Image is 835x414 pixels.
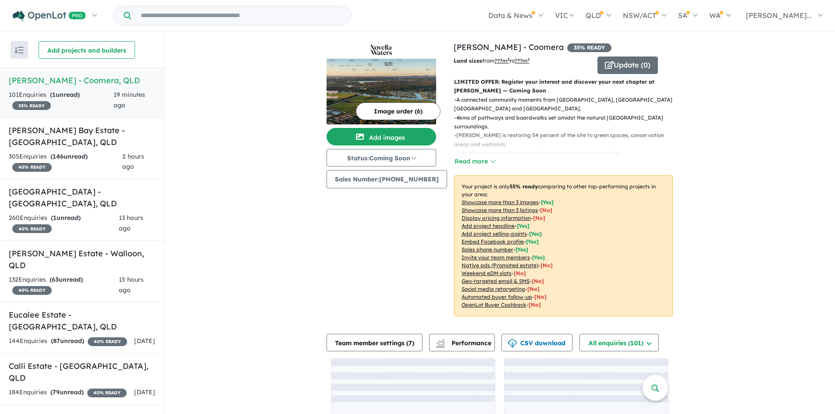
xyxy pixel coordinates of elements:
div: 101 Enquir ies [9,90,114,111]
b: Land sizes [454,57,482,64]
h5: Calli Estate - [GEOGRAPHIC_DATA] , QLD [9,360,155,384]
p: - A connected community moments from [GEOGRAPHIC_DATA], [GEOGRAPHIC_DATA], [GEOGRAPHIC_DATA] and ... [454,96,680,113]
h5: Eucalee Estate - [GEOGRAPHIC_DATA] , QLD [9,309,155,333]
button: Status:Coming Soon [327,149,436,166]
u: Automated buyer follow-up [462,294,532,300]
button: Read more [454,156,495,166]
span: [No] [514,270,526,276]
span: [ Yes ] [529,230,542,237]
u: ??? m [494,57,509,64]
a: [PERSON_NAME] - Coomera [454,42,564,52]
u: Display pricing information [462,215,531,221]
div: 260 Enquir ies [9,213,119,234]
h5: [PERSON_NAME] Bay Estate - [GEOGRAPHIC_DATA] , QLD [9,124,155,148]
u: Sales phone number [462,246,513,253]
strong: ( unread) [50,388,84,396]
span: 40 % READY [88,337,127,346]
span: [No] [540,262,553,269]
span: 15 hours ago [119,276,144,294]
span: [PERSON_NAME]... [746,11,812,20]
span: 2 hours ago [122,152,144,171]
button: CSV download [501,334,572,351]
span: 7 [409,339,412,347]
span: 146 [53,152,64,160]
span: 40 % READY [12,286,52,295]
b: 35 % ready [509,183,538,190]
a: Novella Waters - Coomera LogoNovella Waters - Coomera [327,41,436,124]
strong: ( unread) [50,276,83,283]
span: 19 minutes ago [114,91,145,109]
span: 40 % READY [87,389,127,397]
div: 305 Enquir ies [9,152,122,173]
p: LIMITED OFFER: Register your interest and discover your next chapter at [PERSON_NAME] — Coming Soon [454,78,673,96]
img: download icon [508,339,517,348]
p: - [PERSON_NAME] is restoring 54 percent of the site to green spaces, conservation areas and wetla... [454,131,680,149]
span: [No] [534,294,547,300]
span: [ Yes ] [541,199,554,205]
span: [ Yes ] [515,246,528,253]
span: 63 [52,276,59,283]
sup: 2 [527,57,529,62]
u: Showcase more than 3 images [462,199,539,205]
img: Novella Waters - Coomera Logo [330,45,433,55]
span: 87 [53,337,60,345]
u: Add project selling-points [462,230,527,237]
strong: ( unread) [50,91,80,99]
button: Add projects and builders [39,41,135,59]
u: Showcase more than 3 listings [462,207,538,213]
span: 13 hours ago [119,214,143,232]
strong: ( unread) [51,214,81,222]
span: [ Yes ] [526,238,539,245]
u: Weekend eDM slots [462,270,512,276]
u: Social media retargeting [462,286,525,292]
p: - Lots of nearby schools and early learning centres to choose from. [454,149,680,158]
span: [No] [527,286,540,292]
strong: ( unread) [51,337,84,345]
u: ???m [515,57,529,64]
u: Invite your team members [462,254,530,261]
div: 132 Enquir ies [9,275,119,296]
img: Openlot PRO Logo White [13,11,86,21]
u: Add project headline [462,223,515,229]
span: 1 [52,91,56,99]
button: Team member settings (7) [327,334,423,351]
sup: 2 [507,57,509,62]
button: Performance [429,334,495,351]
h5: [PERSON_NAME] - Coomera , QLD [9,74,155,86]
span: to [509,57,529,64]
img: Novella Waters - Coomera [327,59,436,124]
span: 35 % READY [12,101,51,110]
u: OpenLot Buyer Cashback [462,301,526,308]
span: 35 % READY [567,43,611,52]
span: [ No ] [540,207,552,213]
u: Embed Facebook profile [462,238,524,245]
h5: [GEOGRAPHIC_DATA] - [GEOGRAPHIC_DATA] , QLD [9,186,155,209]
h5: [PERSON_NAME] Estate - Walloon , QLD [9,248,155,271]
span: [No] [529,301,541,308]
span: [DATE] [134,388,155,396]
span: 40 % READY [12,163,52,172]
span: Performance [437,339,491,347]
button: All enquiries (101) [579,334,659,351]
button: Sales Number:[PHONE_NUMBER] [327,170,447,188]
span: 40 % READY [12,224,52,233]
img: sort.svg [15,47,24,53]
input: Try estate name, suburb, builder or developer [133,6,349,25]
span: [ Yes ] [517,223,529,229]
p: - 4kms of pathways and boardwalks set amidst the natural [GEOGRAPHIC_DATA] surroundings. [454,113,680,131]
span: [ No ] [533,215,545,221]
p: from [454,57,591,65]
button: Update (0) [597,57,658,74]
span: [ Yes ] [532,254,545,261]
div: 144 Enquir ies [9,336,127,347]
button: Image order (6) [356,103,441,120]
p: Your project is only comparing to other top-performing projects in your area: - - - - - - - - - -... [454,175,673,316]
img: line-chart.svg [437,339,444,344]
span: [No] [532,278,544,284]
button: Add images [327,128,436,145]
span: 79 [53,388,60,396]
u: Geo-targeted email & SMS [462,278,529,284]
span: [DATE] [134,337,155,345]
u: Native ads (Promoted estate) [462,262,538,269]
div: 184 Enquir ies [9,387,127,398]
